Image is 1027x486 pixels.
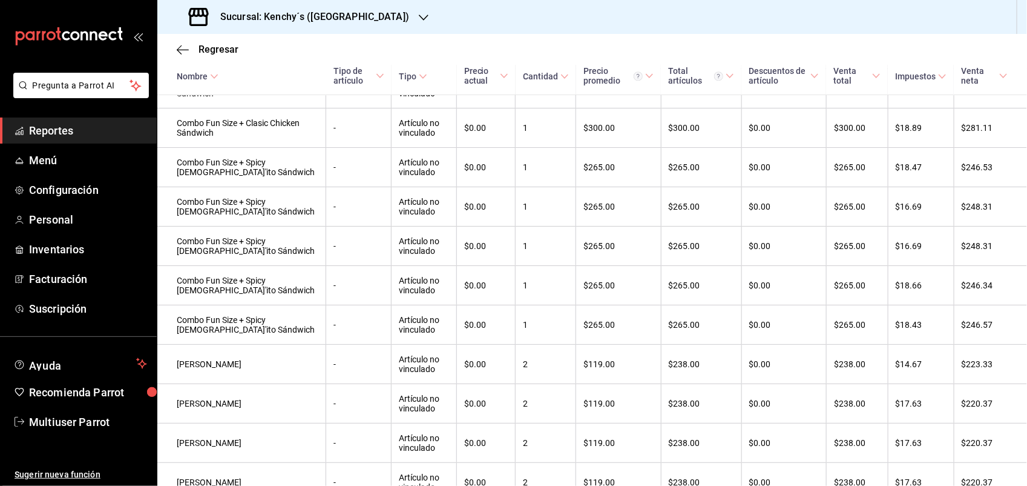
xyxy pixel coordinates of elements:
[741,266,826,305] td: $0.00
[954,108,1027,148] td: $281.11
[457,108,516,148] td: $0.00
[826,187,888,227] td: $265.00
[668,66,723,85] div: Total artículos
[954,266,1027,305] td: $246.34
[661,266,741,305] td: $265.00
[888,227,954,266] td: $16.69
[516,108,576,148] td: 1
[326,266,392,305] td: -
[741,187,826,227] td: $0.00
[392,384,457,424] td: Artículo no vinculado
[749,66,819,85] span: Descuentos de artículo
[661,148,741,187] td: $265.00
[199,44,238,55] span: Regresar
[741,305,826,345] td: $0.00
[714,72,723,81] svg: El total artículos considera cambios de precios en los artículos así como costos adicionales por ...
[661,305,741,345] td: $265.00
[399,72,427,81] span: Tipo
[741,108,826,148] td: $0.00
[29,241,147,258] span: Inventarios
[29,356,131,371] span: Ayuda
[576,384,661,424] td: $119.00
[576,266,661,305] td: $265.00
[954,305,1027,345] td: $246.57
[157,384,326,424] td: [PERSON_NAME]
[211,10,409,24] h3: Sucursal: Kenchy´s ([GEOGRAPHIC_DATA])
[826,305,888,345] td: $265.00
[33,79,130,92] span: Pregunta a Parrot AI
[157,148,326,187] td: Combo Fun Size + Spicy [DEMOGRAPHIC_DATA]'ito Sándwich
[157,227,326,266] td: Combo Fun Size + Spicy [DEMOGRAPHIC_DATA]'ito Sándwich
[833,66,870,85] div: Venta total
[177,72,218,81] span: Nombre
[464,66,508,85] span: Precio actual
[741,148,826,187] td: $0.00
[741,384,826,424] td: $0.00
[29,152,147,168] span: Menú
[523,72,569,81] span: Cantidad
[888,187,954,227] td: $16.69
[888,108,954,148] td: $18.89
[826,148,888,187] td: $265.00
[464,66,497,85] div: Precio actual
[516,345,576,384] td: 2
[516,266,576,305] td: 1
[157,266,326,305] td: Combo Fun Size + Spicy [DEMOGRAPHIC_DATA]'ito Sándwich
[749,66,808,85] div: Descuentos de artículo
[157,345,326,384] td: [PERSON_NAME]
[661,108,741,148] td: $300.00
[583,66,654,85] span: Precio promedio
[392,266,457,305] td: Artículo no vinculado
[826,266,888,305] td: $265.00
[177,44,238,55] button: Regresar
[826,108,888,148] td: $300.00
[457,148,516,187] td: $0.00
[457,384,516,424] td: $0.00
[29,271,147,287] span: Facturación
[326,187,392,227] td: -
[523,72,558,81] div: Cantidad
[326,305,392,345] td: -
[826,424,888,463] td: $238.00
[326,424,392,463] td: -
[576,424,661,463] td: $119.00
[576,305,661,345] td: $265.00
[516,187,576,227] td: 1
[326,108,392,148] td: -
[661,345,741,384] td: $238.00
[826,345,888,384] td: $238.00
[457,305,516,345] td: $0.00
[661,384,741,424] td: $238.00
[516,148,576,187] td: 1
[457,266,516,305] td: $0.00
[516,305,576,345] td: 1
[29,414,147,430] span: Multiuser Parrot
[888,384,954,424] td: $17.63
[668,66,734,85] span: Total artículos
[961,66,1008,85] span: Venta neta
[661,424,741,463] td: $238.00
[634,72,643,81] svg: Precio promedio = Total artículos / cantidad
[888,305,954,345] td: $18.43
[326,345,392,384] td: -
[954,187,1027,227] td: $248.31
[888,424,954,463] td: $17.63
[392,108,457,148] td: Artículo no vinculado
[741,345,826,384] td: $0.00
[888,345,954,384] td: $14.67
[516,227,576,266] td: 1
[961,66,997,85] div: Venta neta
[157,424,326,463] td: [PERSON_NAME]
[741,227,826,266] td: $0.00
[888,148,954,187] td: $18.47
[15,468,147,481] span: Sugerir nueva función
[661,227,741,266] td: $265.00
[954,384,1027,424] td: $220.37
[576,148,661,187] td: $265.00
[576,227,661,266] td: $265.00
[826,227,888,266] td: $265.00
[392,345,457,384] td: Artículo no vinculado
[457,227,516,266] td: $0.00
[954,345,1027,384] td: $223.33
[333,66,373,85] div: Tipo de artículo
